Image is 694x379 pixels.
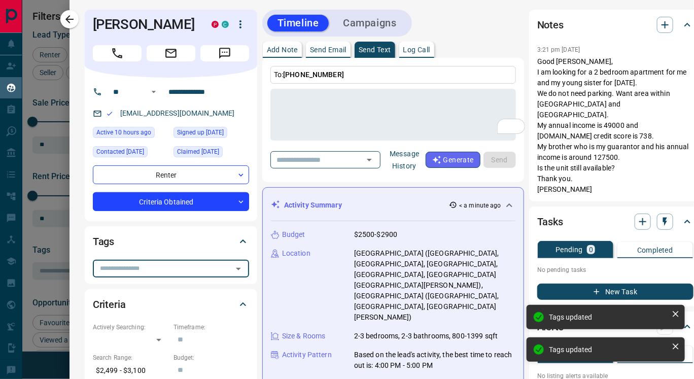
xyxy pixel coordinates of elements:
p: [GEOGRAPHIC_DATA] ([GEOGRAPHIC_DATA], [GEOGRAPHIC_DATA], [GEOGRAPHIC_DATA], [GEOGRAPHIC_DATA], [G... [354,248,515,323]
span: Claimed [DATE] [177,147,219,157]
p: Send Text [359,46,391,53]
p: Timeframe: [173,323,249,332]
div: Renter [93,165,249,184]
span: Message [200,45,249,61]
div: Mon Sep 08 2025 [173,127,249,141]
span: Call [93,45,142,61]
span: Email [147,45,195,61]
p: Location [282,248,310,259]
h2: Criteria [93,296,126,313]
p: Budget [282,229,305,240]
div: Tasks [537,210,693,234]
button: Open [362,153,376,167]
p: Activity Pattern [282,350,332,360]
div: Fri Oct 10 2025 [173,146,249,160]
p: Search Range: [93,353,168,362]
p: Based on the lead's activity, the best time to reach out is: 4:00 PM - 5:00 PM [354,350,515,371]
span: Contacted [DATE] [96,147,144,157]
button: New Task [537,284,693,300]
span: Active 10 hours ago [96,127,151,137]
div: Alerts [537,315,693,339]
span: [PHONE_NUMBER] [283,71,344,79]
div: Activity Summary< a minute ago [271,196,515,215]
h2: Tags [93,233,114,250]
div: Tags updated [549,313,668,321]
button: Timeline [267,15,329,31]
p: Size & Rooms [282,331,326,341]
a: [EMAIL_ADDRESS][DOMAIN_NAME] [120,109,235,117]
textarea: To enrich screen reader interactions, please activate Accessibility in Grammarly extension settings [277,93,509,136]
button: Generate [426,152,480,168]
p: Pending [556,246,583,253]
button: Open [148,86,160,98]
div: Notes [537,13,693,37]
div: Mon Oct 13 2025 [93,146,168,160]
p: Send Email [310,46,346,53]
p: Budget: [173,353,249,362]
button: Message History [384,146,426,174]
p: Activity Summary [284,200,342,211]
span: Signed up [DATE] [177,127,224,137]
p: 2-3 bedrooms, 2-3 bathrooms, 800-1399 sqft [354,331,498,341]
div: property.ca [212,21,219,28]
svg: Email Valid [106,110,113,117]
p: Good [PERSON_NAME], I am looking for a 2 bedroom apartment for me and my young sister for [DATE].... [537,56,693,195]
p: $2500-$2900 [354,229,397,240]
p: No pending tasks [537,262,693,278]
p: Completed [637,247,673,254]
p: Actively Searching: [93,323,168,332]
div: Tags updated [549,346,668,354]
p: To: [270,66,516,84]
p: 3:21 pm [DATE] [537,46,580,53]
p: < a minute ago [459,201,501,210]
h2: Tasks [537,214,563,230]
h2: Notes [537,17,564,33]
p: 0 [589,246,593,253]
div: condos.ca [222,21,229,28]
div: Tags [93,229,249,254]
button: Campaigns [333,15,406,31]
div: Tue Oct 14 2025 [93,127,168,141]
p: $2,499 - $3,100 [93,362,168,379]
p: Add Note [267,46,298,53]
div: Criteria Obtained [93,192,249,211]
button: Open [231,262,246,276]
div: Criteria [93,292,249,317]
p: Log Call [403,46,430,53]
h1: [PERSON_NAME] [93,16,196,32]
